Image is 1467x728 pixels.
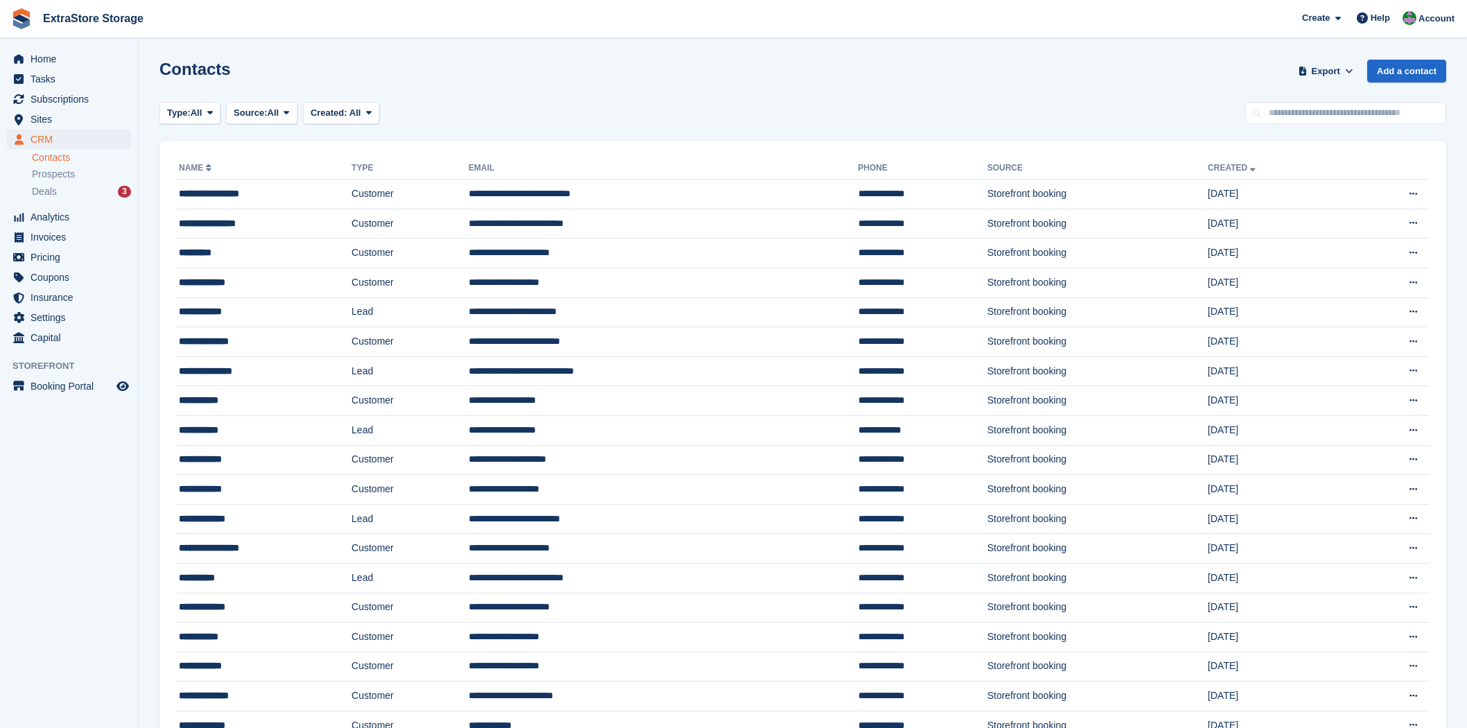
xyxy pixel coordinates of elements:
td: Storefront booking [987,239,1208,268]
a: Name [179,163,214,173]
span: Source: [234,106,267,120]
td: Customer [351,652,469,682]
a: menu [7,227,131,247]
td: [DATE] [1208,623,1348,652]
td: Storefront booking [987,623,1208,652]
a: menu [7,49,131,69]
td: Lead [351,297,469,327]
th: Source [987,157,1208,180]
span: Prospects [32,168,75,181]
span: Help [1371,11,1390,25]
a: menu [7,110,131,129]
a: Add a contact [1367,60,1446,83]
a: menu [7,248,131,267]
td: [DATE] [1208,593,1348,623]
td: Storefront booking [987,415,1208,445]
button: Type: All [159,102,220,125]
span: Coupons [31,268,114,287]
td: [DATE] [1208,534,1348,564]
td: Storefront booking [987,180,1208,209]
h1: Contacts [159,60,231,78]
span: Created: [311,107,347,118]
span: Capital [31,328,114,347]
span: Analytics [31,207,114,227]
td: [DATE] [1208,445,1348,475]
td: [DATE] [1208,297,1348,327]
td: [DATE] [1208,180,1348,209]
span: Deals [32,185,57,198]
span: Settings [31,308,114,327]
span: Tasks [31,69,114,89]
div: 3 [118,186,131,198]
span: Type: [167,106,191,120]
a: Preview store [114,378,131,395]
td: [DATE] [1208,415,1348,445]
td: [DATE] [1208,504,1348,534]
span: Subscriptions [31,89,114,109]
td: Customer [351,209,469,239]
td: [DATE] [1208,209,1348,239]
td: Customer [351,623,469,652]
td: [DATE] [1208,682,1348,711]
td: Storefront booking [987,297,1208,327]
a: menu [7,288,131,307]
td: [DATE] [1208,475,1348,505]
td: Customer [351,327,469,357]
span: Invoices [31,227,114,247]
td: Customer [351,180,469,209]
button: Export [1295,60,1356,83]
td: Storefront booking [987,386,1208,416]
span: Insurance [31,288,114,307]
span: Booking Portal [31,376,114,396]
span: Sites [31,110,114,129]
td: Customer [351,682,469,711]
td: Customer [351,593,469,623]
span: All [349,107,361,118]
td: Customer [351,386,469,416]
td: Storefront booking [987,356,1208,386]
img: Grant Daniel [1403,11,1416,25]
td: Lead [351,356,469,386]
a: menu [7,207,131,227]
td: Storefront booking [987,652,1208,682]
td: Customer [351,239,469,268]
td: Customer [351,475,469,505]
td: [DATE] [1208,652,1348,682]
th: Email [469,157,858,180]
td: Storefront booking [987,563,1208,593]
td: [DATE] [1208,327,1348,357]
span: Pricing [31,248,114,267]
td: Storefront booking [987,475,1208,505]
button: Created: All [303,102,379,125]
span: Create [1302,11,1330,25]
a: Contacts [32,151,131,164]
span: Home [31,49,114,69]
a: menu [7,268,131,287]
span: Export [1312,64,1340,78]
a: Created [1208,163,1258,173]
a: Deals 3 [32,184,131,199]
button: Source: All [226,102,297,125]
a: ExtraStore Storage [37,7,149,30]
a: menu [7,69,131,89]
td: Lead [351,563,469,593]
td: Storefront booking [987,327,1208,357]
td: Storefront booking [987,209,1208,239]
td: [DATE] [1208,563,1348,593]
td: Customer [351,445,469,475]
td: Storefront booking [987,593,1208,623]
span: All [191,106,202,120]
a: menu [7,376,131,396]
td: Customer [351,268,469,297]
td: [DATE] [1208,268,1348,297]
td: Lead [351,504,469,534]
a: menu [7,130,131,149]
th: Type [351,157,469,180]
td: Lead [351,415,469,445]
td: [DATE] [1208,356,1348,386]
span: All [268,106,279,120]
span: CRM [31,130,114,149]
span: Storefront [12,359,138,373]
a: Prospects [32,167,131,182]
td: Storefront booking [987,682,1208,711]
